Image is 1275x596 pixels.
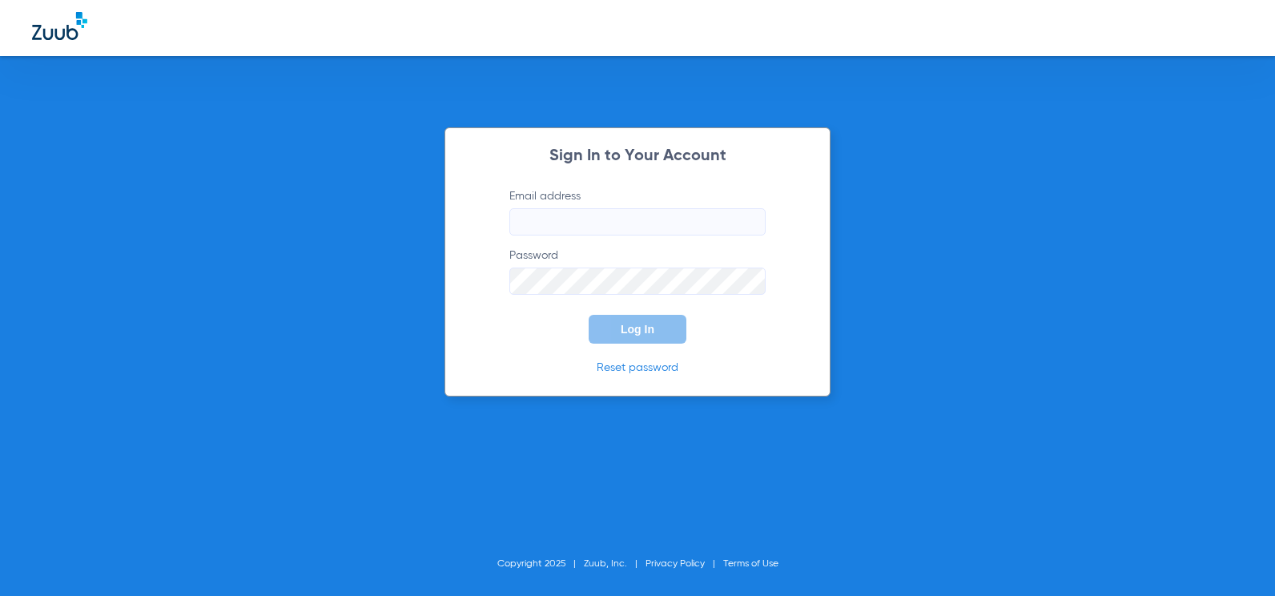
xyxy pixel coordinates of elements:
span: Log In [621,323,654,336]
a: Terms of Use [723,559,778,569]
a: Privacy Policy [646,559,705,569]
input: Email address [509,208,766,236]
img: Zuub Logo [32,12,87,40]
label: Email address [509,188,766,236]
li: Copyright 2025 [497,556,584,572]
button: Log In [589,315,686,344]
li: Zuub, Inc. [584,556,646,572]
label: Password [509,248,766,295]
input: Password [509,268,766,295]
h2: Sign In to Your Account [485,148,790,164]
a: Reset password [597,362,678,373]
